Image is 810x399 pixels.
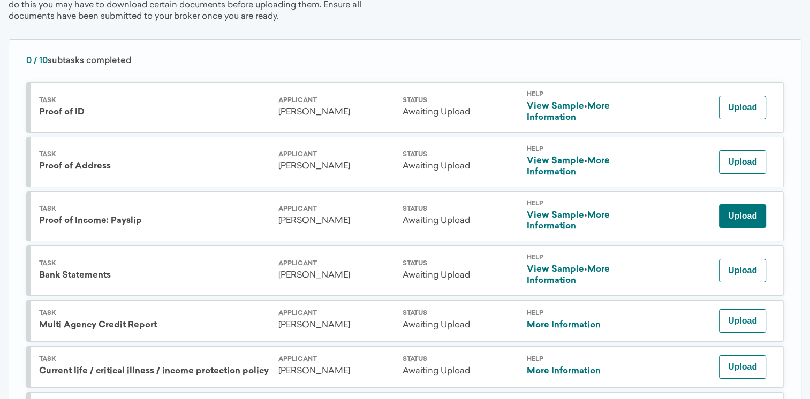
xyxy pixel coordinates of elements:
div: subtasks completed [26,57,784,65]
a: View Sample [527,211,584,220]
div: Help [527,91,642,98]
div: Current life / critical illness / income protection policy [39,366,270,377]
div: [PERSON_NAME] [278,320,394,331]
div: Help [527,255,642,261]
div: Proof of Income: Payslip [39,216,270,227]
div: Applicant [278,151,394,158]
div: • [527,210,642,233]
a: View Sample [527,265,584,274]
div: Task [39,97,270,104]
div: Applicant [278,97,394,104]
a: View Sample [527,102,584,111]
div: Help [527,201,642,207]
div: [PERSON_NAME] [278,216,394,227]
div: Applicant [278,206,394,212]
div: Awaiting Upload [403,320,518,331]
div: Applicant [278,310,394,317]
button: Upload [719,204,766,228]
button: Upload [719,259,766,282]
div: Task [39,206,270,212]
a: View Sample [527,157,584,165]
div: Task [39,310,270,317]
div: Awaiting Upload [403,161,518,172]
a: More Information [527,367,601,375]
div: Awaiting Upload [403,107,518,118]
div: [PERSON_NAME] [278,107,394,118]
div: • [527,156,642,178]
div: Bank Statements [39,270,270,281]
div: Proof of Address [39,161,270,172]
div: Status [403,151,518,158]
div: Awaiting Upload [403,366,518,377]
div: Help [527,356,642,363]
div: Proof of ID [39,107,270,118]
div: Applicant [278,260,394,267]
div: Awaiting Upload [403,216,518,227]
div: Status [403,356,518,363]
div: Status [403,260,518,267]
div: Status [403,97,518,104]
div: • [527,101,642,124]
div: Task [39,356,270,363]
button: Upload [719,355,766,379]
div: Awaiting Upload [403,270,518,281]
div: Task [39,260,270,267]
div: Help [527,310,642,317]
div: Status [403,310,518,317]
button: Upload [719,309,766,333]
a: More Information [527,321,601,329]
div: [PERSON_NAME] [278,161,394,172]
a: More Information [527,157,610,177]
div: [PERSON_NAME] [278,270,394,281]
button: Upload [719,96,766,119]
div: Multi Agency Credit Report [39,320,270,331]
div: Applicant [278,356,394,363]
div: • [527,264,642,287]
button: Upload [719,150,766,174]
div: Task [39,151,270,158]
div: Help [527,146,642,152]
span: 0 / 10 [26,57,48,65]
div: Status [403,206,518,212]
a: More Information [527,265,610,285]
div: [PERSON_NAME] [278,366,394,377]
